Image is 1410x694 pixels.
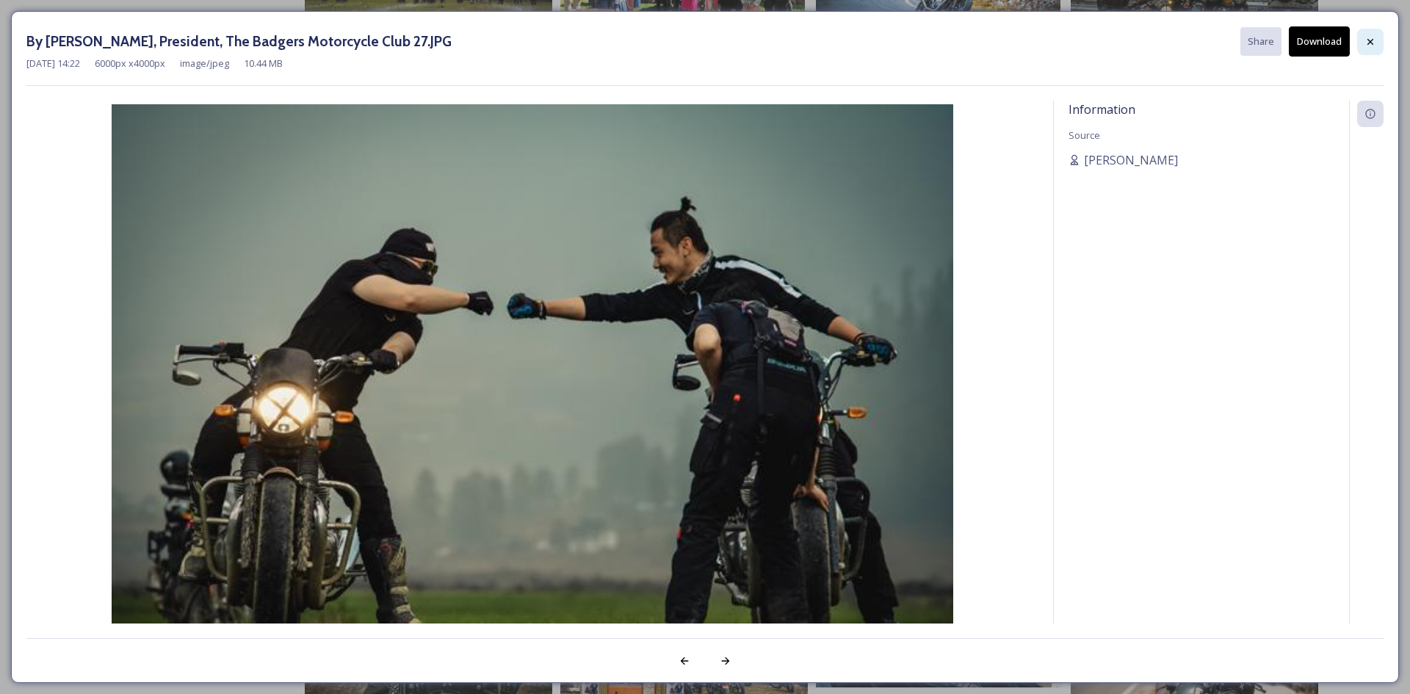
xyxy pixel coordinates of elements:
[95,57,165,71] span: 6000 px x 4000 px
[180,57,229,71] span: image/jpeg
[1069,129,1100,142] span: Source
[1069,101,1135,118] span: Information
[1240,27,1281,56] button: Share
[26,104,1038,666] img: By%2520Leewang%2520Tobgay%252C%2520President%252C%2520The%2520Badgers%2520Motorcycle%2520Club%252...
[1289,26,1350,57] button: Download
[26,57,80,71] span: [DATE] 14:22
[244,57,283,71] span: 10.44 MB
[26,31,452,52] h3: By [PERSON_NAME], President, The Badgers Motorcycle Club 27.JPG
[1084,151,1178,169] span: [PERSON_NAME]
